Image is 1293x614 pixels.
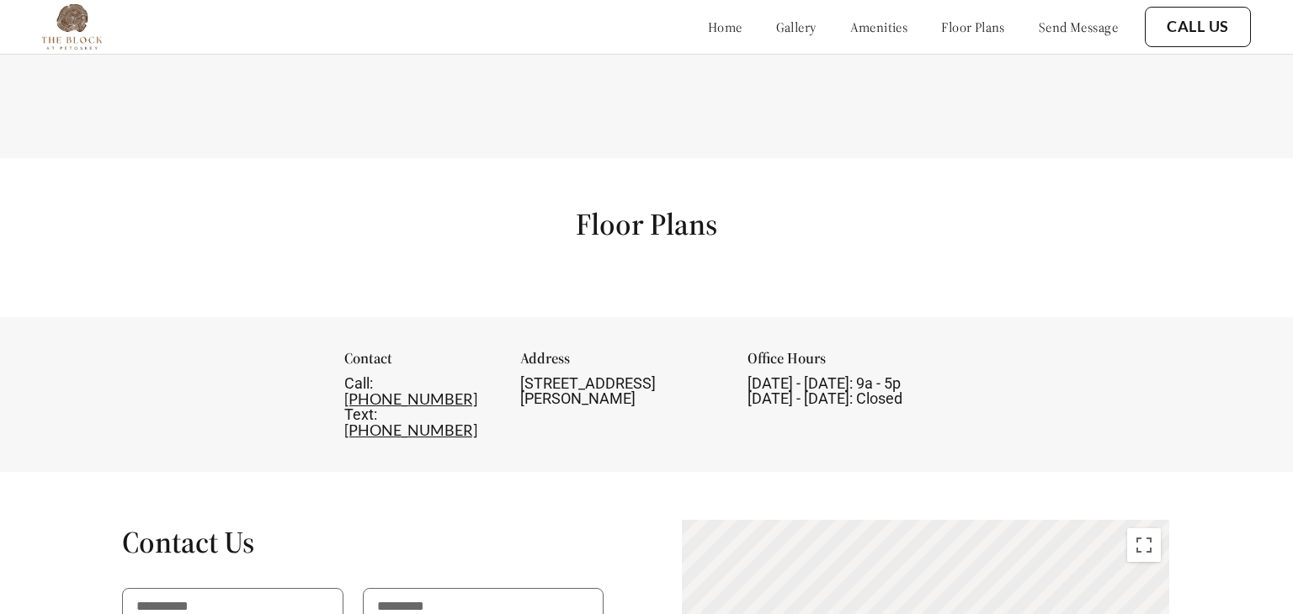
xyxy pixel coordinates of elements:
div: [DATE] - [DATE]: 9a - 5p [748,376,950,406]
a: [PHONE_NUMBER] [344,421,477,439]
a: gallery [776,19,817,35]
span: Text: [344,405,377,423]
a: Call Us [1167,18,1229,36]
div: Office Hours [748,351,950,376]
button: Call Us [1145,7,1251,47]
button: Toggle fullscreen view [1127,528,1161,562]
h1: Floor Plans [576,205,717,243]
div: [STREET_ADDRESS][PERSON_NAME] [520,376,722,406]
a: floor plans [941,19,1005,35]
a: amenities [850,19,908,35]
span: Call: [344,374,373,392]
span: [DATE] - [DATE]: Closed [748,389,902,407]
a: home [708,19,742,35]
a: [PHONE_NUMBER] [344,389,477,408]
div: Address [520,351,722,376]
img: The%20Block%20at%20Petoskey%20Logo%20-%20Transparent%20Background%20(1).png [42,4,102,50]
h1: Contact Us [122,523,604,561]
div: Contact [344,351,496,376]
a: send message [1039,19,1118,35]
